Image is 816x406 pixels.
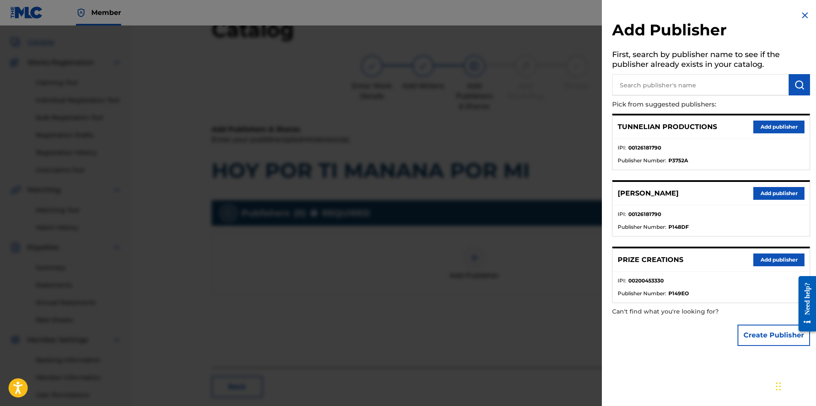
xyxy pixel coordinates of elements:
[612,303,761,320] p: Can't find what you're looking for?
[618,277,626,285] span: IPI :
[612,74,789,95] input: Search publisher's name
[10,6,43,19] img: MLC Logo
[628,144,661,152] strong: 00126181790
[753,187,804,200] button: Add publisher
[668,290,689,297] strong: P149EO
[618,210,626,218] span: IPI :
[91,8,121,17] span: Member
[628,277,664,285] strong: 00200453330
[618,122,717,132] p: TUNNELIAN PRODUCTIONS
[738,325,810,346] button: Create Publisher
[618,290,666,297] span: Publisher Number :
[76,8,86,18] img: Top Rightsholder
[794,80,804,90] img: Search Works
[668,157,688,164] strong: P3752A
[612,20,810,42] h2: Add Publisher
[618,144,626,152] span: IPI :
[618,255,683,265] p: PRIZE CREATIONS
[618,188,679,199] p: [PERSON_NAME]
[773,365,816,406] iframe: Chat Widget
[776,374,781,399] div: Drag
[618,157,666,164] span: Publisher Number :
[792,270,816,338] iframe: Resource Center
[668,223,689,231] strong: P148DF
[753,121,804,133] button: Add publisher
[753,253,804,266] button: Add publisher
[612,95,761,114] p: Pick from suggested publishers:
[628,210,661,218] strong: 00126181790
[618,223,666,231] span: Publisher Number :
[612,47,810,74] h5: First, search by publisher name to see if the publisher already exists in your catalog.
